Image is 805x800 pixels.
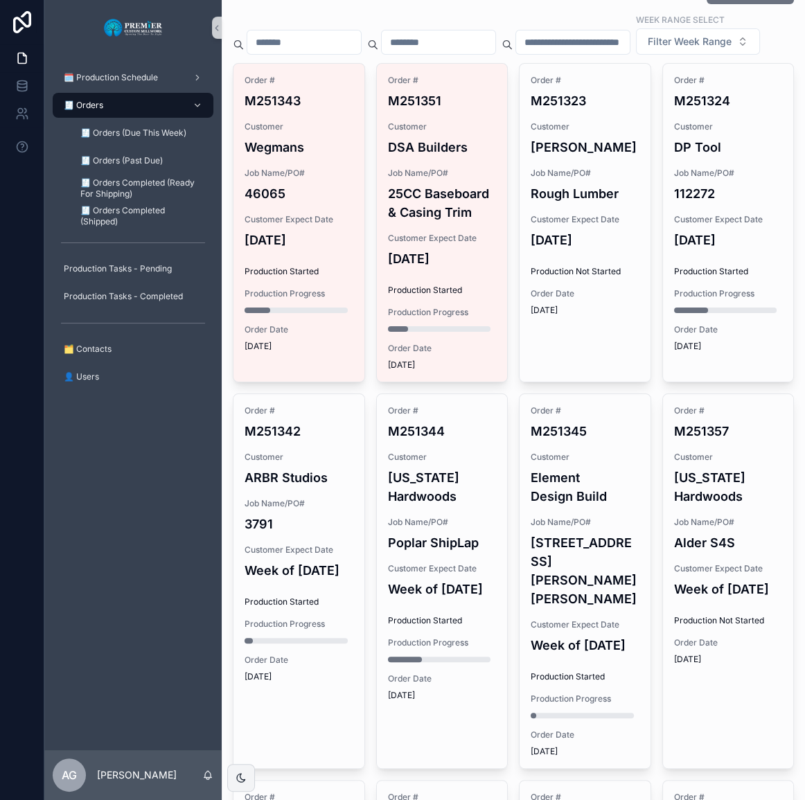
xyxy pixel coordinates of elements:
h4: M251351 [388,91,497,110]
h4: 3791 [245,515,353,533]
span: Order Date [531,729,639,740]
h4: ARBR Studios [245,468,353,487]
span: Order # [674,405,783,416]
span: Order # [531,75,639,86]
span: Customer Expect Date [245,214,353,225]
span: Production Started [245,266,353,277]
h4: M251344 [388,422,497,441]
span: Customer [245,121,353,132]
h4: Poplar ShipLap [388,533,497,552]
span: Customer Expect Date [674,214,783,225]
span: 🧾 Orders [64,100,103,111]
span: [DATE] [674,341,783,352]
span: 👤 Users [64,371,99,382]
span: Production Progress [531,693,639,704]
a: 🧾 Orders Completed (Shipped) [69,204,213,229]
h4: M251342 [245,422,353,441]
a: 👤 Users [53,364,213,389]
a: Order #M251344Customer[US_STATE] HardwoodsJob Name/PO#Poplar ShipLapCustomer Expect DateWeek of [... [376,393,508,769]
h4: 112272 [674,184,783,203]
span: [DATE] [531,746,639,757]
span: Customer [531,121,639,132]
span: Production Progress [388,637,497,648]
span: Order # [674,75,783,86]
a: 🗓️ Production Schedule [53,65,213,90]
span: Customer Expect Date [531,214,639,225]
span: Job Name/PO# [245,498,353,509]
span: Production Started [674,266,783,277]
p: [PERSON_NAME] [97,768,177,782]
span: Customer [674,452,783,463]
span: Job Name/PO# [531,517,639,528]
h4: [DATE] [388,249,497,268]
span: 🧾 Orders Completed (Ready For Shipping) [80,177,200,199]
span: Customer Expect Date [388,233,497,244]
span: Order Date [674,637,783,648]
span: 🗓️ Production Schedule [64,72,158,83]
span: Order # [388,75,497,86]
span: [DATE] [674,654,783,665]
span: [DATE] [388,690,497,701]
span: 🧾 Orders (Due This Week) [80,127,186,139]
h4: 25CC Baseboard & Casing Trim [388,184,497,222]
h4: Week of [DATE] [674,580,783,598]
span: Production Not Started [674,615,783,626]
h4: Week of [DATE] [388,580,497,598]
h4: Week of [DATE] [531,636,639,655]
span: Order # [388,405,497,416]
a: Order #M251343CustomerWegmansJob Name/PO#46065Customer Expect Date[DATE]Production StartedProduct... [233,63,365,382]
a: 🧾 Orders Completed (Ready For Shipping) [69,176,213,201]
a: Order #M251345CustomerElement Design BuildJob Name/PO#[STREET_ADDRESS][PERSON_NAME][PERSON_NAME]C... [519,393,651,769]
span: Job Name/PO# [245,168,353,179]
span: Customer [388,121,497,132]
span: 🧾 Orders (Past Due) [80,155,163,166]
span: Job Name/PO# [388,168,497,179]
a: Order #M251357Customer[US_STATE] HardwoodsJob Name/PO#Alder S4SCustomer Expect DateWeek of [DATE]... [662,393,795,769]
img: App logo [103,17,163,39]
span: Production Progress [245,288,353,299]
h4: [DATE] [245,231,353,249]
span: Job Name/PO# [388,517,497,528]
h4: M251323 [531,91,639,110]
div: scrollable content [44,55,222,407]
span: Production Started [388,615,497,626]
h4: [STREET_ADDRESS][PERSON_NAME][PERSON_NAME] [531,533,639,608]
span: Order Date [245,324,353,335]
span: Order Date [245,655,353,666]
a: 🧾 Orders (Past Due) [69,148,213,173]
a: 🧾 Orders [53,93,213,118]
span: Production Started [388,285,497,296]
span: Customer Expect Date [245,544,353,555]
span: Order Date [674,324,783,335]
span: Filter Week Range [648,35,732,48]
h4: Wegmans [245,138,353,157]
span: Production Started [531,671,639,682]
span: Production Progress [674,288,783,299]
span: Job Name/PO# [531,168,639,179]
span: Order Date [388,343,497,354]
h4: M251343 [245,91,353,110]
span: Production Started [245,596,353,607]
span: Production Progress [245,619,353,630]
label: Week Range Select [636,13,725,26]
h4: M251345 [531,422,639,441]
span: Customer Expect Date [674,563,783,574]
h4: Element Design Build [531,468,639,506]
h4: [US_STATE] Hardwoods [388,468,497,506]
h4: 46065 [245,184,353,203]
a: Order #M251324CustomerDP ToolJob Name/PO#112272Customer Expect Date[DATE]Production StartedProduc... [662,63,795,382]
h4: [DATE] [674,231,783,249]
span: 🧾 Orders Completed (Shipped) [80,205,200,227]
a: 🗂️ Contacts [53,337,213,362]
a: Production Tasks - Completed [53,284,213,309]
span: Order # [531,405,639,416]
h4: [US_STATE] Hardwoods [674,468,783,506]
h4: Alder S4S [674,533,783,552]
h4: [PERSON_NAME] [531,138,639,157]
a: Production Tasks - Pending [53,256,213,281]
span: Customer [531,452,639,463]
button: Select Button [636,28,760,55]
span: Customer [388,452,497,463]
h4: DSA Builders [388,138,497,157]
h4: DP Tool [674,138,783,157]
